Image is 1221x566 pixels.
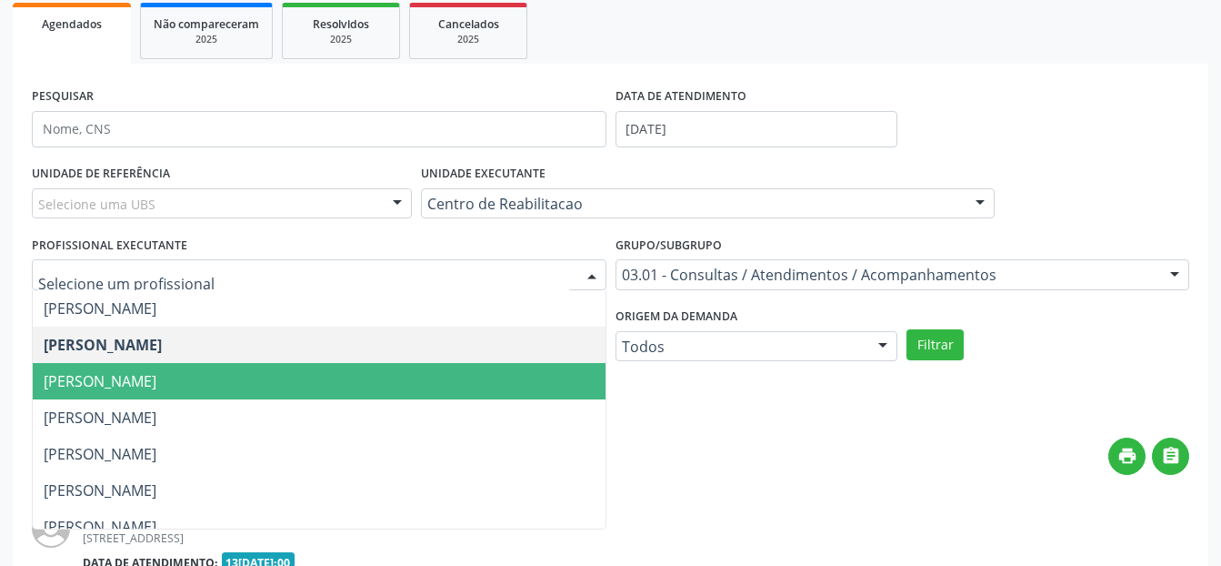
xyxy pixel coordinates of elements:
i:  [1161,446,1181,466]
label: Grupo/Subgrupo [616,231,722,259]
label: UNIDADE DE REFERÊNCIA [32,160,170,188]
span: [PERSON_NAME] [44,371,156,391]
input: Selecione um profissional [38,266,569,302]
span: Centro de Reabilitacao [427,195,958,213]
button: print [1108,438,1146,475]
div: 2025 [295,33,386,46]
div: 2025 [423,33,514,46]
span: [PERSON_NAME] [44,298,156,318]
span: Agendados [42,16,102,32]
span: [PERSON_NAME] [44,444,156,464]
label: UNIDADE EXECUTANTE [421,160,545,188]
span: Selecione uma UBS [38,195,155,214]
label: Origem da demanda [616,303,737,331]
span: [PERSON_NAME] [44,480,156,500]
span: Não compareceram [154,16,259,32]
input: Nome, CNS [32,111,606,147]
div: 2025 [154,33,259,46]
span: [PERSON_NAME] [44,517,156,537]
label: DATA DE ATENDIMENTO [616,83,746,111]
button:  [1152,438,1189,475]
span: Cancelados [438,16,499,32]
span: [PERSON_NAME] [44,335,162,355]
span: Todos [622,338,861,356]
label: PESQUISAR [32,83,94,111]
div: [STREET_ADDRESS] [83,531,916,546]
span: Resolvidos [313,16,369,32]
button: Filtrar [906,329,964,360]
input: Selecione um intervalo [616,111,898,147]
a: [PERSON_NAME] das [PERSON_NAME] [83,510,377,530]
span: 03.01 - Consultas / Atendimentos / Acompanhamentos [622,266,1153,284]
label: PROFISSIONAL EXECUTANTE [32,231,187,259]
span: [PERSON_NAME] [44,408,156,428]
i: print [1117,446,1137,466]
